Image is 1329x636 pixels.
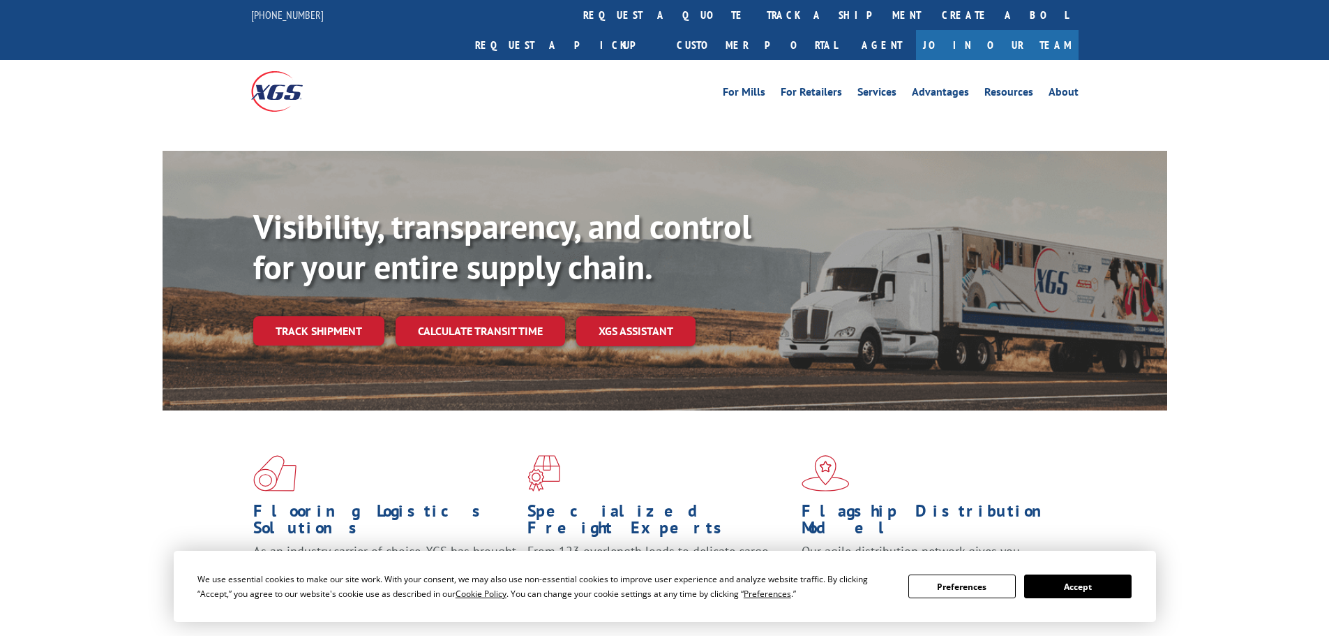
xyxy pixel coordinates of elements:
[396,316,565,346] a: Calculate transit time
[916,30,1079,60] a: Join Our Team
[197,572,892,601] div: We use essential cookies to make our site work. With your consent, we may also use non-essential ...
[253,455,296,491] img: xgs-icon-total-supply-chain-intelligence-red
[253,503,517,543] h1: Flooring Logistics Solutions
[527,455,560,491] img: xgs-icon-focused-on-flooring-red
[253,316,384,346] a: Track shipment
[802,503,1065,543] h1: Flagship Distribution Model
[576,316,696,346] a: XGS ASSISTANT
[251,8,324,22] a: [PHONE_NUMBER]
[253,205,751,288] b: Visibility, transparency, and control for your entire supply chain.
[527,503,791,543] h1: Specialized Freight Experts
[527,543,791,605] p: From 123 overlength loads to delicate cargo, our experienced staff knows the best way to move you...
[666,30,848,60] a: Customer Portal
[723,87,765,102] a: For Mills
[744,588,791,600] span: Preferences
[456,588,506,600] span: Cookie Policy
[174,551,1156,622] div: Cookie Consent Prompt
[802,455,850,491] img: xgs-icon-flagship-distribution-model-red
[984,87,1033,102] a: Resources
[848,30,916,60] a: Agent
[857,87,896,102] a: Services
[802,543,1058,576] span: Our agile distribution network gives you nationwide inventory management on demand.
[1024,575,1132,598] button: Accept
[253,543,516,593] span: As an industry carrier of choice, XGS has brought innovation and dedication to flooring logistics...
[908,575,1016,598] button: Preferences
[1049,87,1079,102] a: About
[465,30,666,60] a: Request a pickup
[912,87,969,102] a: Advantages
[781,87,842,102] a: For Retailers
